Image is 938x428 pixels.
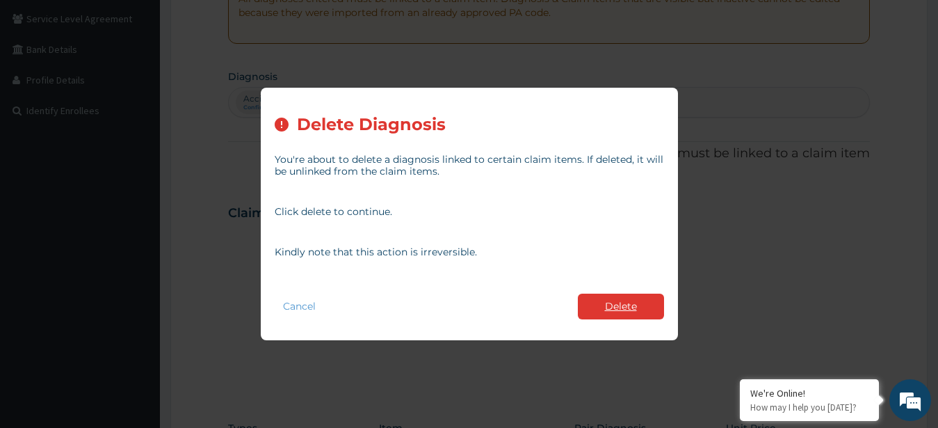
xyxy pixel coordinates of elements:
[228,7,261,40] div: Minimize live chat window
[578,294,664,319] button: Delete
[750,402,868,413] p: How may I help you today?
[275,246,664,258] p: Kindly note that this action is irreversible.
[7,283,265,331] textarea: Type your message and hit 'Enter'
[275,154,664,177] p: You're about to delete a diagnosis linked to certain claim items. If deleted, it will be unlinked...
[750,387,868,399] div: We're Online!
[275,206,664,218] p: Click delete to continue.
[297,116,446,134] h2: Delete Diagnosis
[72,78,234,96] div: Chat with us now
[26,70,56,104] img: d_794563401_company_1708531726252_794563401
[275,296,324,317] button: Cancel
[81,127,192,267] span: We're online!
